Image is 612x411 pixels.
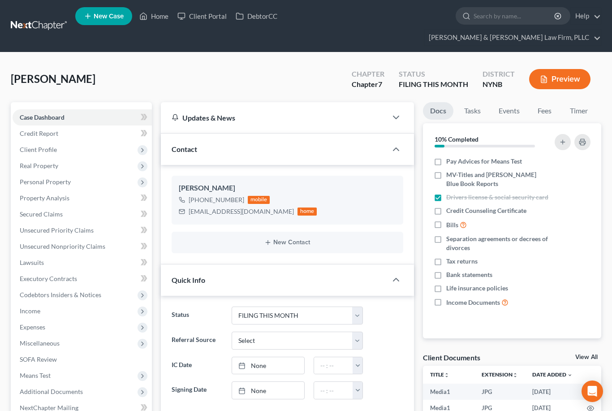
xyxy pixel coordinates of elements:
[13,238,152,255] a: Unsecured Nonpriority Claims
[446,221,458,229] span: Bills
[446,284,508,293] span: Life insurance policies
[423,384,474,400] td: Media1
[446,270,492,279] span: Bank statements
[525,384,580,400] td: [DATE]
[457,102,488,120] a: Tasks
[20,372,51,379] span: Means Test
[483,79,515,90] div: NYNB
[529,69,590,89] button: Preview
[20,388,83,395] span: Additional Documents
[474,384,525,400] td: JPG
[172,276,205,284] span: Quick Info
[179,239,396,246] button: New Contact
[172,145,197,153] span: Contact
[13,222,152,238] a: Unsecured Priority Claims
[435,135,478,143] strong: 10% Completed
[444,372,449,378] i: unfold_more
[20,339,60,347] span: Miscellaneous
[231,8,282,24] a: DebtorCC
[446,193,548,202] span: Drivers license & social security card
[314,382,353,399] input: -- : --
[430,371,449,378] a: Titleunfold_more
[297,208,317,216] div: home
[13,109,152,125] a: Case Dashboard
[446,257,478,266] span: Tax returns
[582,381,603,402] div: Open Intercom Messenger
[248,196,270,204] div: mobile
[20,130,58,137] span: Credit Report
[513,372,518,378] i: unfold_more
[135,8,173,24] a: Home
[446,234,549,252] span: Separation agreements or decrees of divorces
[20,210,63,218] span: Secured Claims
[167,357,227,375] label: IC Date
[20,146,57,153] span: Client Profile
[11,72,95,85] span: [PERSON_NAME]
[13,351,152,368] a: SOFA Review
[399,69,468,79] div: Status
[446,170,549,188] span: MV-Titles and [PERSON_NAME] Blue Book Reports
[20,226,94,234] span: Unsecured Priority Claims
[20,162,58,169] span: Real Property
[232,382,304,399] a: None
[13,190,152,206] a: Property Analysis
[20,259,44,266] span: Lawsuits
[20,323,45,331] span: Expenses
[491,102,527,120] a: Events
[20,307,40,315] span: Income
[352,69,384,79] div: Chapter
[567,372,573,378] i: expand_more
[314,357,353,374] input: -- : --
[172,113,376,122] div: Updates & News
[474,8,556,24] input: Search by name...
[446,157,522,166] span: Pay Advices for Means Test
[167,332,227,350] label: Referral Source
[483,69,515,79] div: District
[94,13,124,20] span: New Case
[189,207,294,216] div: [EMAIL_ADDRESS][DOMAIN_NAME]
[179,183,396,194] div: [PERSON_NAME]
[423,353,480,362] div: Client Documents
[530,102,559,120] a: Fees
[13,206,152,222] a: Secured Claims
[423,102,453,120] a: Docs
[482,371,518,378] a: Extensionunfold_more
[20,355,57,363] span: SOFA Review
[571,8,601,24] a: Help
[173,8,231,24] a: Client Portal
[20,178,71,186] span: Personal Property
[167,381,227,399] label: Signing Date
[446,206,526,215] span: Credit Counseling Certificate
[378,80,382,88] span: 7
[13,125,152,142] a: Credit Report
[424,30,601,46] a: [PERSON_NAME] & [PERSON_NAME] Law Firm, PLLC
[232,357,304,374] a: None
[20,242,105,250] span: Unsecured Nonpriority Claims
[13,271,152,287] a: Executory Contracts
[575,354,598,360] a: View All
[167,307,227,324] label: Status
[563,102,595,120] a: Timer
[20,113,65,121] span: Case Dashboard
[20,291,101,299] span: Codebtors Insiders & Notices
[352,79,384,90] div: Chapter
[446,298,500,307] span: Income Documents
[532,371,573,378] a: Date Added expand_more
[20,275,77,282] span: Executory Contracts
[20,194,69,202] span: Property Analysis
[399,79,468,90] div: FILING THIS MONTH
[189,195,244,204] div: [PHONE_NUMBER]
[13,255,152,271] a: Lawsuits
